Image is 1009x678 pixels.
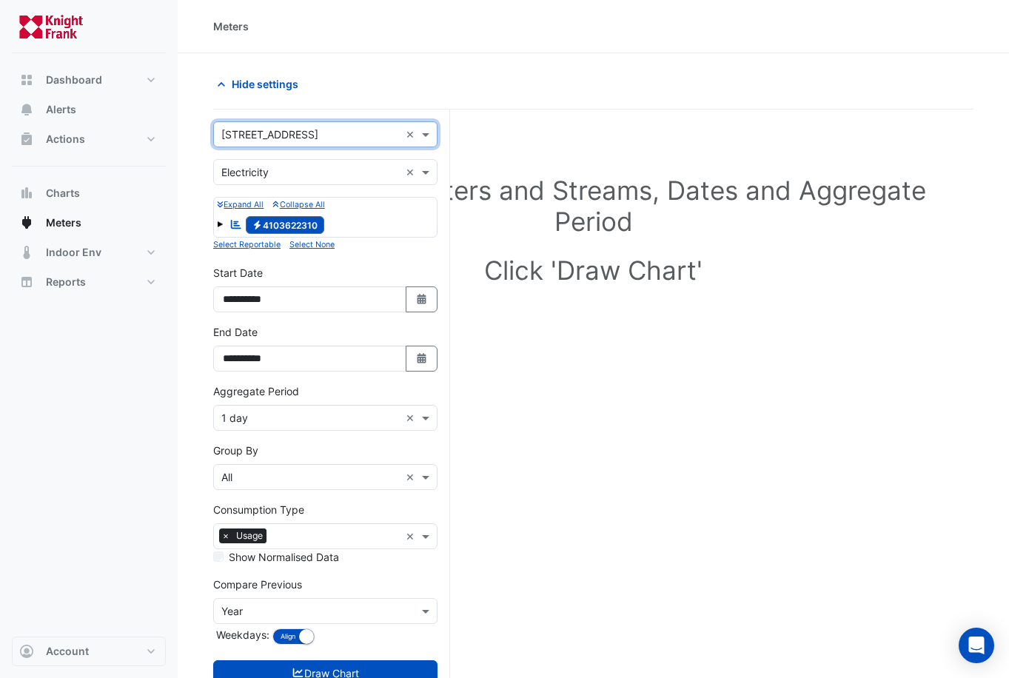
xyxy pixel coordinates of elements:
div: Open Intercom Messenger [959,628,994,663]
label: End Date [213,324,258,340]
label: Show Normalised Data [229,549,339,565]
fa-icon: Electricity [252,219,263,230]
span: Alerts [46,102,76,117]
span: Clear [406,469,418,485]
span: Usage [232,528,267,543]
fa-icon: Select Date [415,293,429,306]
button: Actions [12,124,166,154]
button: Select Reportable [213,238,281,251]
app-icon: Alerts [19,102,34,117]
span: Dashboard [46,73,102,87]
button: Account [12,637,166,666]
label: Start Date [213,265,263,281]
small: Expand All [217,200,264,209]
fa-icon: Reportable [229,218,243,230]
label: Compare Previous [213,577,302,592]
span: Clear [406,528,418,544]
button: Expand All [217,198,264,211]
button: Collapse All [272,198,324,211]
div: Meters [213,19,249,34]
span: Reports [46,275,86,289]
small: Collapse All [272,200,324,209]
button: Select None [289,238,335,251]
span: Clear [406,164,418,180]
app-icon: Dashboard [19,73,34,87]
label: Consumption Type [213,502,304,517]
app-icon: Meters [19,215,34,230]
span: Clear [406,410,418,426]
h1: Click 'Draw Chart' [237,255,950,286]
span: × [219,528,232,543]
button: Alerts [12,95,166,124]
span: Clear [406,127,418,142]
img: Company Logo [18,12,84,41]
span: Account [46,644,89,659]
button: Indoor Env [12,238,166,267]
span: Meters [46,215,81,230]
h1: Select Site, Meters and Streams, Dates and Aggregate Period [237,175,950,237]
button: Reports [12,267,166,297]
label: Weekdays: [213,627,269,642]
app-icon: Reports [19,275,34,289]
label: Aggregate Period [213,383,299,399]
button: Meters [12,208,166,238]
small: Select Reportable [213,240,281,249]
button: Charts [12,178,166,208]
fa-icon: Select Date [415,352,429,365]
span: 4103622310 [246,216,325,234]
span: Charts [46,186,80,201]
button: Dashboard [12,65,166,95]
app-icon: Charts [19,186,34,201]
span: Indoor Env [46,245,101,260]
label: Group By [213,443,258,458]
span: Hide settings [232,76,298,92]
button: Hide settings [213,71,308,97]
app-icon: Indoor Env [19,245,34,260]
span: Actions [46,132,85,147]
app-icon: Actions [19,132,34,147]
small: Select None [289,240,335,249]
